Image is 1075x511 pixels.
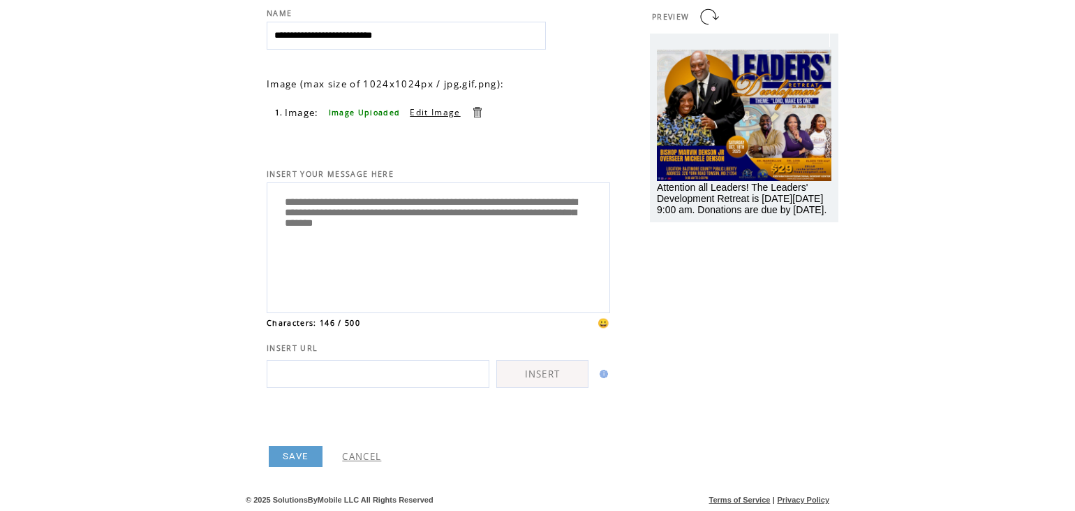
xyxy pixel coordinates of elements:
[410,106,460,118] a: Edit Image
[285,106,319,119] span: Image:
[267,318,360,328] span: Characters: 146 / 500
[657,182,826,215] span: Attention all Leaders! The Leaders' Development Retreat is [DATE][DATE] 9:00 am. Donations are du...
[267,343,318,353] span: INSERT URL
[496,360,588,388] a: INSERT
[773,496,775,504] span: |
[267,169,394,179] span: INSERT YOUR MESSAGE HERE
[595,370,608,378] img: help.gif
[246,496,433,504] span: © 2025 SolutionsByMobile LLC All Rights Reserved
[329,108,401,117] span: Image Uploaded
[342,450,381,463] a: CANCEL
[275,108,283,117] span: 1.
[652,12,689,22] span: PREVIEW
[269,446,322,467] a: SAVE
[709,496,771,504] a: Terms of Service
[267,78,504,90] span: Image (max size of 1024x1024px / jpg,gif,png):
[470,106,484,119] a: Delete this item
[267,8,292,18] span: NAME
[598,317,610,329] span: 😀
[777,496,829,504] a: Privacy Policy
